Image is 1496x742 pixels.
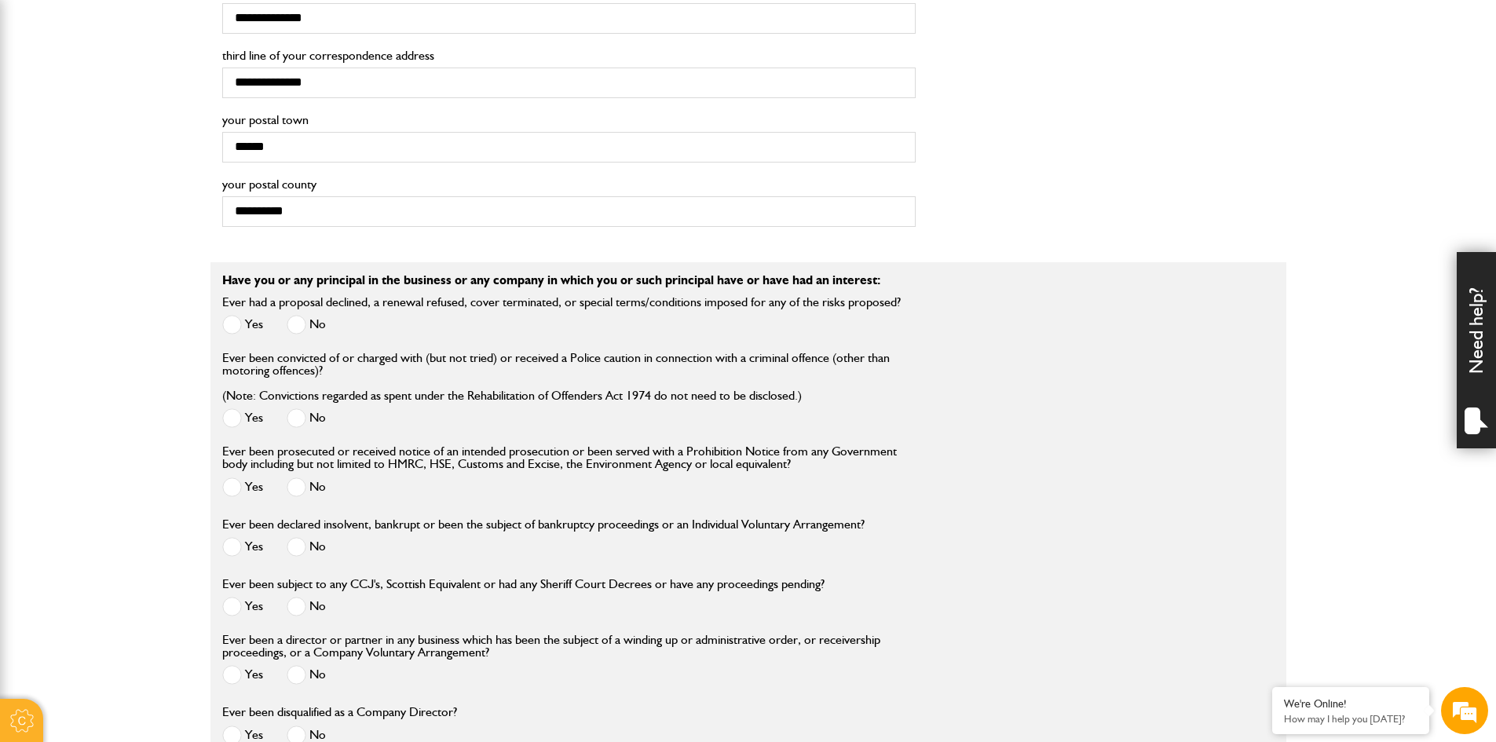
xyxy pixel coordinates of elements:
p: How may I help you today? [1284,713,1417,725]
label: your postal town [222,114,916,126]
label: Ever been subject to any CCJ's, Scottish Equivalent or had any Sheriff Court Decrees or have any ... [222,578,825,590]
label: Ever been a director or partner in any business which has been the subject of a winding up or adm... [222,634,916,659]
input: Enter your phone number [20,238,287,272]
label: Ever been declared insolvent, bankrupt or been the subject of bankruptcy proceedings or an Indivi... [222,518,865,531]
label: No [287,477,326,497]
label: Yes [222,477,263,497]
label: Ever been disqualified as a Company Director? [222,706,457,718]
label: Yes [222,315,263,334]
label: Ever been prosecuted or received notice of an intended prosecution or been served with a Prohibit... [222,445,916,470]
p: Have you or any principal in the business or any company in which you or such principal have or h... [222,274,1275,287]
em: Start Chat [214,484,285,505]
label: Ever been convicted of or charged with (but not tried) or received a Police caution in connection... [222,352,916,402]
div: Need help? [1457,252,1496,448]
label: Yes [222,665,263,685]
div: We're Online! [1284,697,1417,711]
label: Ever had a proposal declined, a renewal refused, cover terminated, or special terms/conditions im... [222,296,901,309]
label: Yes [222,597,263,616]
label: your postal county [222,178,916,191]
label: No [287,597,326,616]
label: No [287,315,326,334]
input: Enter your last name [20,145,287,180]
label: Yes [222,537,263,557]
div: Minimize live chat window [258,8,295,46]
textarea: Type your message and hit 'Enter' [20,284,287,470]
div: Chat with us now [82,88,264,108]
label: Yes [222,408,263,428]
input: Enter your email address [20,192,287,226]
img: d_20077148190_company_1631870298795_20077148190 [27,87,66,109]
label: No [287,537,326,557]
label: No [287,665,326,685]
label: No [287,408,326,428]
label: third line of your correspondence address [222,49,916,62]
